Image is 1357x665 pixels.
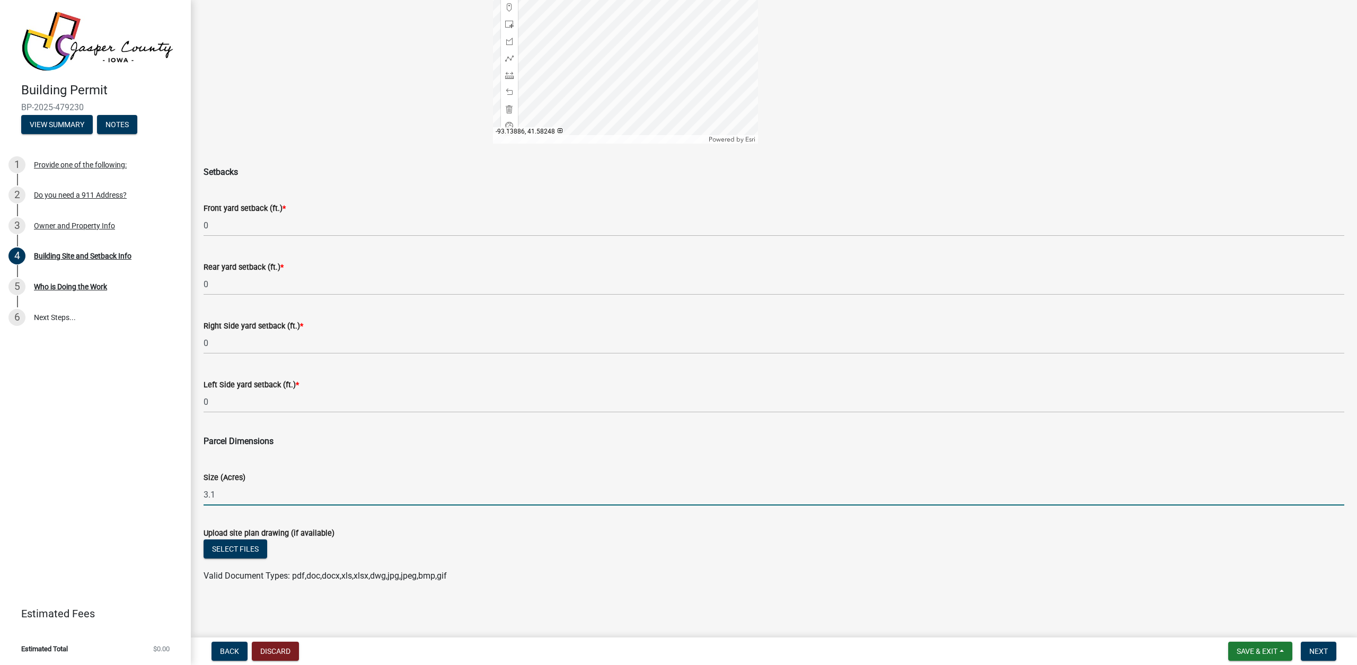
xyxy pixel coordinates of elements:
[745,136,755,143] a: Esri
[21,115,93,134] button: View Summary
[8,309,25,326] div: 6
[212,642,248,661] button: Back
[1237,647,1277,655] span: Save & Exit
[706,135,758,144] div: Powered by
[21,11,174,72] img: Jasper County, Iowa
[34,283,107,290] div: Who is Doing the Work
[34,191,127,199] div: Do you need a 911 Address?
[204,264,284,271] label: Rear yard setback (ft.)
[8,187,25,203] div: 2
[204,539,267,558] button: Select files
[204,205,286,212] label: Front yard setback (ft.)
[220,647,239,655] span: Back
[204,571,447,581] span: Valid Document Types: pdf,doc,docx,xls,xlsx,dwg,jpg,jpeg,bmp,gif
[8,603,174,624] a: Estimated Fees
[8,156,25,173] div: 1
[153,645,170,652] span: $0.00
[204,382,299,389] label: Left Side yard setback (ft.)
[204,323,303,330] label: Right Side yard setback (ft.)
[97,115,137,134] button: Notes
[97,121,137,129] wm-modal-confirm: Notes
[21,102,170,112] span: BP-2025-479230
[8,247,25,264] div: 4
[204,530,334,537] label: Upload site plan drawing (if available)
[34,222,115,229] div: Owner and Property Info
[21,121,93,129] wm-modal-confirm: Summary
[252,642,299,661] button: Discard
[8,217,25,234] div: 3
[8,278,25,295] div: 5
[1309,647,1328,655] span: Next
[21,83,182,98] h4: Building Permit
[204,474,245,482] label: Size (Acres)
[34,252,131,260] div: Building Site and Setback Info
[21,645,68,652] span: Estimated Total
[1301,642,1336,661] button: Next
[34,161,127,169] div: Provide one of the following:
[204,436,274,446] span: Parcel Dimensions
[1228,642,1292,661] button: Save & Exit
[204,167,238,177] span: Setbacks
